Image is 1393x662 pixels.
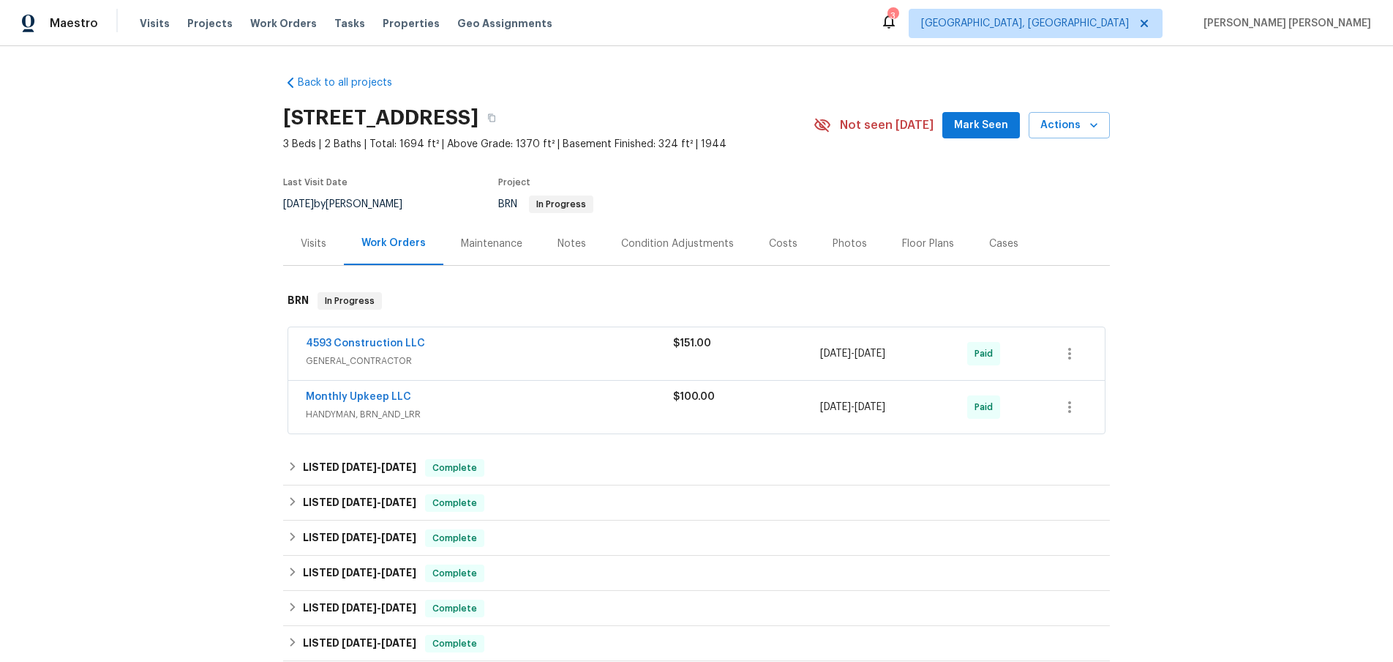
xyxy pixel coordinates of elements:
div: Notes [557,237,586,251]
span: Last Visit Date [283,178,348,187]
div: Work Orders [361,236,426,250]
div: Condition Adjustments [621,237,734,251]
div: LISTED [DATE]-[DATE]Complete [283,450,1110,486]
span: [DATE] [342,462,377,472]
span: - [342,497,416,507]
span: - [342,603,416,613]
a: 4593 Construction LLC [306,338,425,349]
h6: LISTED [303,459,416,477]
span: [DATE] [342,568,377,578]
div: LISTED [DATE]-[DATE]Complete [283,556,1110,591]
span: [DATE] [855,349,885,359]
div: Visits [301,237,326,251]
button: Actions [1029,112,1110,139]
span: - [342,638,416,648]
h6: LISTED [303,600,416,617]
span: Maestro [50,16,98,31]
span: [DATE] [342,603,377,613]
div: Costs [769,237,797,251]
span: Complete [427,461,483,475]
div: Photos [833,237,867,251]
span: $151.00 [673,338,711,349]
span: - [342,462,416,472]
span: HANDYMAN, BRN_AND_LRR [306,407,673,422]
button: Mark Seen [942,112,1020,139]
span: [DATE] [381,462,416,472]
div: Floor Plans [902,237,954,251]
span: Visits [140,16,170,31]
span: Mark Seen [954,116,1008,135]
span: In Progress [530,200,592,209]
span: In Progress [319,294,380,308]
span: [DATE] [381,638,416,648]
span: Paid [975,346,999,361]
a: Back to all projects [283,75,424,90]
span: Complete [427,636,483,651]
div: by [PERSON_NAME] [283,196,420,213]
span: [DATE] [381,532,416,543]
div: LISTED [DATE]-[DATE]Complete [283,486,1110,521]
span: Work Orders [250,16,317,31]
span: - [820,400,885,414]
span: [DATE] [820,349,851,359]
span: [DATE] [855,402,885,412]
span: [GEOGRAPHIC_DATA], [GEOGRAPHIC_DATA] [921,16,1129,31]
span: Complete [427,496,483,510]
span: Properties [383,16,440,31]
span: 3 Beds | 2 Baths | Total: 1694 ft² | Above Grade: 1370 ft² | Basement Finished: 324 ft² | 1944 [283,137,814,152]
span: [DATE] [820,402,851,412]
span: [DATE] [342,638,377,648]
h6: LISTED [303,529,416,547]
div: LISTED [DATE]-[DATE]Complete [283,591,1110,626]
span: GENERAL_CONTRACTOR [306,354,673,368]
button: Copy Address [478,105,505,131]
span: Complete [427,566,483,581]
h2: [STREET_ADDRESS] [283,111,478,125]
div: BRN In Progress [283,278,1110,324]
span: - [820,346,885,361]
span: Complete [427,531,483,546]
span: Projects [187,16,233,31]
div: Maintenance [461,237,522,251]
div: 3 [887,9,898,23]
span: Tasks [334,18,365,29]
span: Paid [975,400,999,414]
div: LISTED [DATE]-[DATE]Complete [283,521,1110,556]
span: [DATE] [381,497,416,507]
a: Monthly Upkeep LLC [306,392,411,402]
span: Project [498,178,530,187]
h6: LISTED [303,565,416,582]
span: Actions [1040,116,1098,135]
h6: BRN [288,292,309,310]
span: - [342,568,416,578]
div: LISTED [DATE]-[DATE]Complete [283,626,1110,661]
h6: LISTED [303,635,416,652]
span: [DATE] [283,199,314,209]
span: [DATE] [381,603,416,613]
span: Not seen [DATE] [840,118,934,133]
span: $100.00 [673,392,715,402]
span: Geo Assignments [457,16,552,31]
span: [DATE] [342,532,377,543]
span: [DATE] [381,568,416,578]
h6: LISTED [303,494,416,512]
span: Complete [427,601,483,616]
span: [PERSON_NAME] [PERSON_NAME] [1198,16,1371,31]
span: [DATE] [342,497,377,507]
span: - [342,532,416,543]
span: BRN [498,199,593,209]
div: Cases [989,237,1018,251]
